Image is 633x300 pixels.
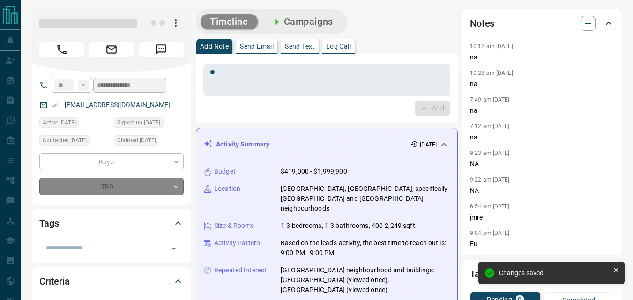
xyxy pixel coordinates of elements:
span: Call [39,42,84,57]
p: jmre [470,212,614,222]
h2: Criteria [39,274,70,289]
span: Email [89,42,134,57]
p: [GEOGRAPHIC_DATA] neighbourhood and buildings: [GEOGRAPHIC_DATA] (viewed once), [GEOGRAPHIC_DATA]... [281,265,450,295]
p: Size & Rooms [214,221,254,231]
p: NA [470,186,614,196]
p: NA [470,159,614,169]
p: [DATE] [420,140,437,149]
p: Send Email [240,43,274,50]
button: Open [167,242,180,255]
span: Contacted [DATE] [43,136,87,145]
span: Claimed [DATE] [117,136,156,145]
p: na [470,79,614,89]
p: 6:54 am [DATE] [470,203,510,210]
p: 10:12 am [DATE] [470,43,513,50]
div: Tags [39,212,184,234]
span: Message [139,42,184,57]
div: Activity Summary[DATE] [204,136,450,153]
div: Wed Sep 24 2025 [39,117,109,131]
p: Based on the lead's activity, the best time to reach out is: 9:00 PM - 9:00 PM [281,238,450,258]
div: TBD [39,178,184,195]
div: Tasks [470,263,614,285]
span: Signed up [DATE] [117,118,160,127]
p: Activity Pattern [214,238,260,248]
button: Timeline [201,14,258,29]
svg: Email Verified [52,102,58,109]
p: na [470,106,614,116]
p: na [470,52,614,62]
h2: Tags [39,216,59,231]
p: 9:22 am [DATE] [470,176,510,183]
p: [GEOGRAPHIC_DATA], [GEOGRAPHIC_DATA], specifically [GEOGRAPHIC_DATA] and [GEOGRAPHIC_DATA] neighb... [281,184,450,213]
div: Criteria [39,270,184,293]
p: Fu [470,239,614,249]
div: Changes saved [499,269,609,277]
p: 10:28 am [DATE] [470,70,513,76]
p: 9:23 am [DATE] [470,150,510,156]
div: Wed Oct 01 2025 [114,135,184,148]
p: Activity Summary [216,139,269,149]
p: Log Call [326,43,351,50]
div: Buyer [39,153,184,170]
p: 7:49 am [DATE] [470,96,510,103]
h2: Tasks [470,266,493,281]
p: Repeated Interest [214,265,267,275]
button: Campaigns [261,14,343,29]
p: Send Text [285,43,315,50]
h2: Notes [470,16,494,31]
p: Add Note [200,43,229,50]
p: Budget [214,167,236,176]
p: $419,000 - $1,999,900 [281,167,347,176]
a: [EMAIL_ADDRESS][DOMAIN_NAME] [65,101,171,109]
div: Notes [470,12,614,35]
p: 9:04 pm [DATE] [470,230,510,236]
div: Wed Oct 01 2025 [39,135,109,148]
p: na [470,132,614,142]
span: Active [DATE] [43,118,76,127]
p: 1-3 bedrooms, 1-3 bathrooms, 400-2,249 sqft [281,221,415,231]
p: 7:12 am [DATE] [470,123,510,130]
div: Wed Sep 24 2025 [114,117,184,131]
p: Location [214,184,240,194]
